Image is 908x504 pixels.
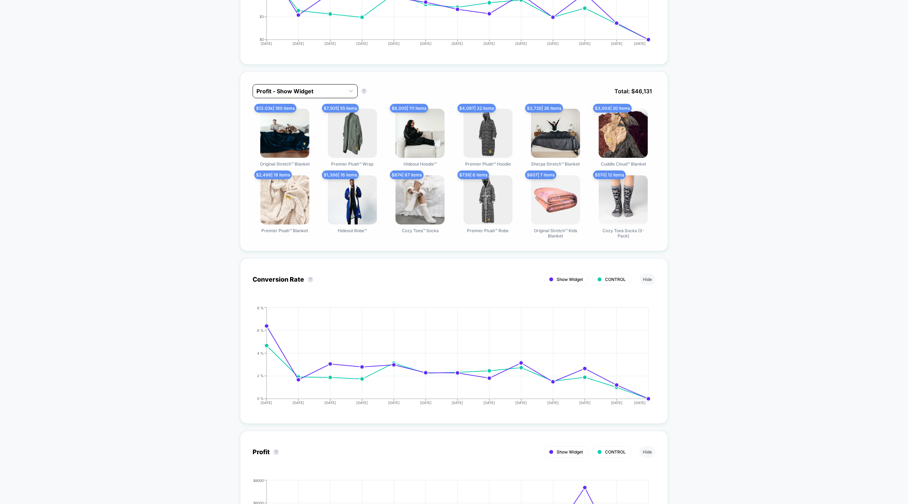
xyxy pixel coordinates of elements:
tspan: [DATE] [634,401,646,405]
span: Cozy Toes Socks (3-Pack) [597,228,649,238]
img: Premier Plush™ Wrap [328,109,377,158]
span: Premier Plush™ Robe [467,228,509,233]
span: $ 6,005 | 111 items [390,104,428,113]
span: $ 4,097 | 32 items [458,104,496,113]
span: $ 1,366 | 16 items [322,170,359,179]
tspan: [DATE] [611,401,622,405]
tspan: [DATE] [420,41,432,46]
span: Total: $ 46,131 [611,84,655,98]
tspan: [DATE] [261,41,272,46]
button: ? [361,88,367,94]
tspan: [DATE] [547,41,559,46]
tspan: [DATE] [579,41,591,46]
span: Original Stretch™ Blanket [260,161,310,167]
tspan: 6 % [257,328,264,332]
tspan: [DATE] [452,41,463,46]
button: ? [273,449,279,455]
tspan: [DATE] [515,41,527,46]
span: CONTROL [605,449,626,455]
tspan: 8 % [257,305,264,310]
span: Premier Plush™ Hoodie [465,161,511,167]
div: CONVERSION_RATE [246,306,648,411]
tspan: $3 [260,14,264,19]
img: Original Stretch™ Blanket [260,109,309,158]
tspan: [DATE] [515,401,527,405]
img: Premier Plush™ Robe [463,175,513,224]
tspan: [DATE] [483,41,495,46]
span: $ 739 | 6 items [458,170,489,179]
span: Premier Plush™ Blanket [261,228,308,233]
tspan: 2 % [257,374,264,378]
span: $ 570 | 12 items [593,170,626,179]
tspan: [DATE] [324,41,336,46]
tspan: [DATE] [452,401,463,405]
span: $ 7,505 | 55 items [322,104,359,113]
span: Cuddle Cloud™ Blanket [601,161,646,167]
span: Original Stretch™ Kids Blanket [529,228,582,238]
img: Hideout Hoodie™ [395,109,445,158]
tspan: $8000 [253,478,264,482]
img: Hideout Robe™ [328,175,377,224]
img: Cuddle Cloud™ Blanket [599,109,648,158]
tspan: [DATE] [324,401,336,405]
img: Sherpa Stretch™ Blanket [531,109,580,158]
span: Hideout Robe™ [338,228,367,233]
img: Cozy Toes™ Socks [395,175,445,224]
tspan: [DATE] [634,41,646,46]
tspan: [DATE] [611,41,622,46]
span: Premier Plush™ Wrap [331,161,373,167]
tspan: [DATE] [388,401,400,405]
span: Hideout Hoodie™ [404,161,436,167]
tspan: [DATE] [261,401,272,405]
span: $ 3,720 | 26 items [525,104,563,113]
tspan: 4 % [257,351,264,355]
span: $ 13.03k | 180 items [254,104,296,113]
span: Show Widget [557,449,583,455]
tspan: [DATE] [579,401,591,405]
tspan: 0 % [257,396,264,401]
span: $ 2,498 | 18 items [254,170,292,179]
button: Hide [639,274,655,285]
button: Hide [639,446,655,458]
button: ? [308,277,313,282]
img: Original Stretch™ Kids Blanket [531,175,580,224]
span: $ 874 | 87 items [390,170,424,179]
img: Cozy Toes Socks (3-Pack) [599,175,648,224]
img: Premier Plush™ Hoodie [463,109,513,158]
tspan: [DATE] [356,401,368,405]
span: Cozy Toes™ Socks [402,228,439,233]
tspan: $0 [260,37,264,41]
tspan: [DATE] [293,401,304,405]
img: Premier Plush™ Blanket [260,175,309,224]
tspan: [DATE] [388,41,400,46]
tspan: [DATE] [547,401,559,405]
span: Sherpa Stretch™ Blanket [531,161,580,167]
span: $ 3,004 | 20 items [593,104,632,113]
tspan: [DATE] [420,401,432,405]
tspan: [DATE] [293,41,304,46]
tspan: [DATE] [356,41,368,46]
tspan: [DATE] [483,401,495,405]
span: CONTROL [605,277,626,282]
span: $ 607 | 7 items [525,170,556,179]
span: Show Widget [557,277,583,282]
